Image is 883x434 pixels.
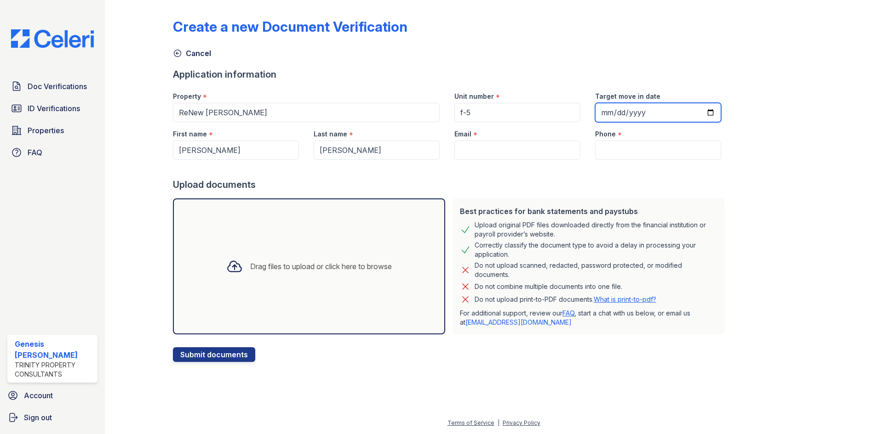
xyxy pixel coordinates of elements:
[173,347,255,362] button: Submit documents
[7,99,97,118] a: ID Verifications
[4,408,101,427] a: Sign out
[15,338,94,361] div: Genesis [PERSON_NAME]
[173,48,211,59] a: Cancel
[447,419,494,426] a: Terms of Service
[28,125,64,136] span: Properties
[475,261,717,279] div: Do not upload scanned, redacted, password protected, or modified documents.
[28,103,80,114] span: ID Verifications
[595,92,660,101] label: Target move in date
[4,29,101,48] img: CE_Logo_Blue-a8612792a0a2168367f1c8372b55b34899dd931a85d93a1a3d3e32e68fde9ad4.png
[475,241,717,259] div: Correctly classify the document type to avoid a delay in processing your application.
[7,121,97,140] a: Properties
[454,92,494,101] label: Unit number
[15,361,94,379] div: Trinity Property Consultants
[7,77,97,96] a: Doc Verifications
[4,386,101,405] a: Account
[173,92,201,101] label: Property
[498,419,499,426] div: |
[465,318,572,326] a: [EMAIL_ADDRESS][DOMAIN_NAME]
[173,68,728,81] div: Application information
[475,220,717,239] div: Upload original PDF files downloaded directly from the financial institution or payroll provider’...
[173,178,728,191] div: Upload documents
[460,206,717,217] div: Best practices for bank statements and paystubs
[250,261,392,272] div: Drag files to upload or click here to browse
[595,130,616,139] label: Phone
[173,130,207,139] label: First name
[314,130,347,139] label: Last name
[475,281,622,292] div: Do not combine multiple documents into one file.
[7,143,97,162] a: FAQ
[24,390,53,401] span: Account
[24,412,52,423] span: Sign out
[460,309,717,327] p: For additional support, review our , start a chat with us below, or email us at
[28,81,87,92] span: Doc Verifications
[562,309,574,317] a: FAQ
[503,419,540,426] a: Privacy Policy
[454,130,471,139] label: Email
[28,147,42,158] span: FAQ
[173,18,407,35] div: Create a new Document Verification
[594,295,656,303] a: What is print-to-pdf?
[475,295,656,304] p: Do not upload print-to-PDF documents.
